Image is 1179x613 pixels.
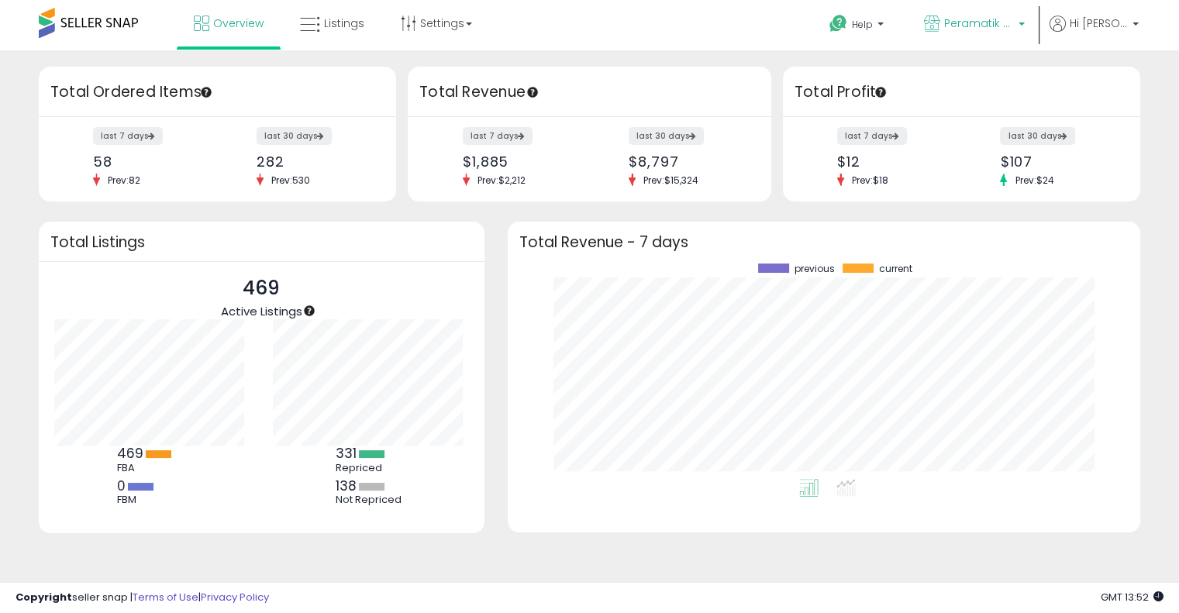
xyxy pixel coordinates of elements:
span: Prev: $18 [844,174,896,187]
h3: Total Listings [50,236,473,248]
div: Tooltip anchor [526,85,540,99]
a: Terms of Use [133,590,198,604]
b: 0 [117,477,126,495]
label: last 7 days [463,127,533,145]
span: Prev: $24 [1007,174,1061,187]
div: 58 [93,153,205,170]
div: $8,797 [629,153,744,170]
label: last 30 days [257,127,332,145]
div: $12 [837,153,950,170]
span: Hi [PERSON_NAME] [1070,15,1128,31]
a: Privacy Policy [201,590,269,604]
div: Repriced [336,462,405,474]
div: Tooltip anchor [874,85,888,99]
span: Prev: 82 [100,174,148,187]
span: Help [852,18,873,31]
span: 2025-08-12 13:52 GMT [1101,590,1163,604]
h3: Total Ordered Items [50,81,384,103]
span: Overview [213,15,264,31]
i: Get Help [829,14,848,33]
label: last 7 days [93,127,163,145]
div: Tooltip anchor [302,304,316,318]
label: last 30 days [629,127,704,145]
strong: Copyright [16,590,72,604]
div: $107 [1000,153,1112,170]
span: Listings [324,15,364,31]
div: FBA [117,462,187,474]
b: 331 [336,444,357,463]
div: FBM [117,494,187,506]
span: Prev: 530 [264,174,318,187]
h3: Total Profit [795,81,1129,103]
p: 469 [221,274,302,303]
span: Prev: $15,324 [636,174,706,187]
span: Active Listings [221,303,302,319]
div: seller snap | | [16,591,269,605]
b: 469 [117,444,143,463]
h3: Total Revenue - 7 days [519,236,1129,248]
span: Peramatik Goods Ltd CA [944,15,1014,31]
b: 138 [336,477,357,495]
label: last 7 days [837,127,907,145]
label: last 30 days [1000,127,1075,145]
span: current [879,263,912,274]
div: Tooltip anchor [199,85,213,99]
h3: Total Revenue [419,81,760,103]
a: Hi [PERSON_NAME] [1050,15,1139,50]
span: Prev: $2,212 [470,174,533,187]
div: Not Repriced [336,494,405,506]
div: $1,885 [463,153,578,170]
span: previous [795,263,835,274]
a: Help [817,2,899,50]
div: 282 [257,153,369,170]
